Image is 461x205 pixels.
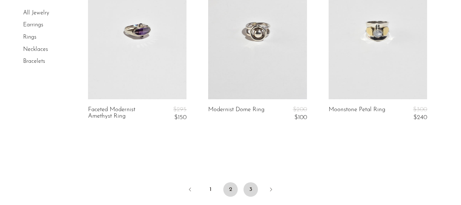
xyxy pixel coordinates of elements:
[293,106,307,113] span: $200
[203,182,218,197] a: 1
[243,182,258,197] a: 3
[413,106,427,113] span: $300
[23,22,43,28] a: Earrings
[174,114,186,121] span: $150
[183,182,197,198] a: Previous
[329,106,385,121] a: Moonstone Petal Ring
[23,58,45,64] a: Bracelets
[208,106,264,121] a: Modernist Dome Ring
[23,10,49,16] a: All Jewelry
[88,106,153,121] a: Faceted Modernist Amethyst Ring
[264,182,278,198] a: Next
[173,106,186,113] span: $295
[23,47,48,52] a: Necklaces
[413,114,427,121] span: $240
[223,182,238,197] span: 2
[294,114,307,121] span: $100
[23,34,36,40] a: Rings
